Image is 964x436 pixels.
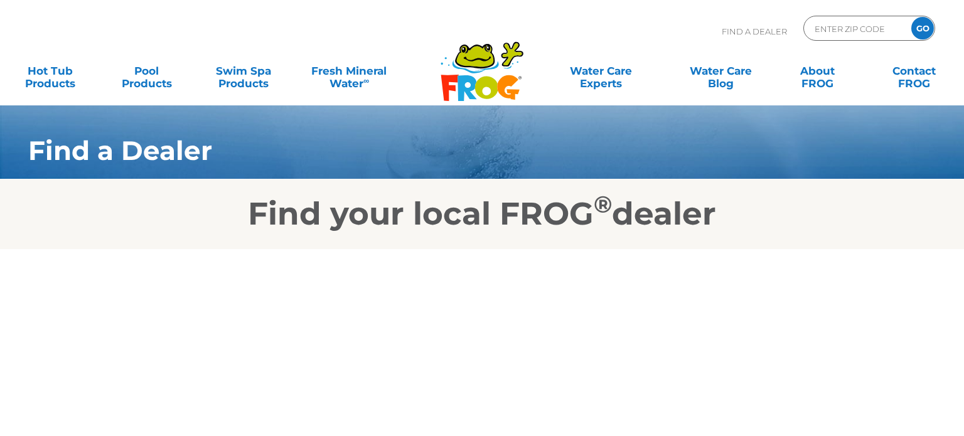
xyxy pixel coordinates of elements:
a: Fresh MineralWater∞ [303,58,397,83]
input: GO [911,17,934,40]
a: Water CareExperts [540,58,661,83]
sup: ∞ [363,76,369,85]
sup: ® [594,190,612,218]
h2: Find your local FROG dealer [9,195,955,233]
img: Frog Products Logo [434,25,530,102]
a: PoolProducts [109,58,185,83]
p: Find A Dealer [722,16,787,47]
a: Swim SpaProducts [206,58,281,83]
h1: Find a Dealer [28,136,860,166]
a: Water CareBlog [683,58,759,83]
a: ContactFROG [876,58,951,83]
a: Hot TubProducts [13,58,88,83]
a: AboutFROG [779,58,855,83]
